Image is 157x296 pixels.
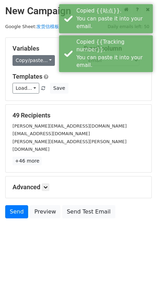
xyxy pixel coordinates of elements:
h5: 49 Recipients [13,112,144,119]
small: Google Sheet: [5,24,59,29]
a: Preview [30,205,60,218]
h2: New Campaign [5,5,152,17]
h5: Variables [13,45,73,52]
a: 发货信模板 [36,24,59,29]
h5: Advanced [13,183,144,191]
button: Save [50,83,68,94]
a: Templates [13,73,42,80]
a: Send [5,205,28,218]
iframe: Chat Widget [122,263,157,296]
div: 聊天小组件 [122,263,157,296]
a: Load... [13,83,39,94]
a: Copy/paste... [13,55,55,66]
div: Copied {{站点}}. You can paste it into your email. [76,7,150,31]
small: [EMAIL_ADDRESS][DOMAIN_NAME] [13,131,90,136]
small: [PERSON_NAME][EMAIL_ADDRESS][DOMAIN_NAME] [13,123,127,129]
small: [PERSON_NAME][EMAIL_ADDRESS][PERSON_NAME][DOMAIN_NAME] [13,139,126,152]
a: +46 more [13,157,42,165]
div: Copied {{Tracking number}}. You can paste it into your email. [76,38,150,69]
a: Send Test Email [62,205,115,218]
